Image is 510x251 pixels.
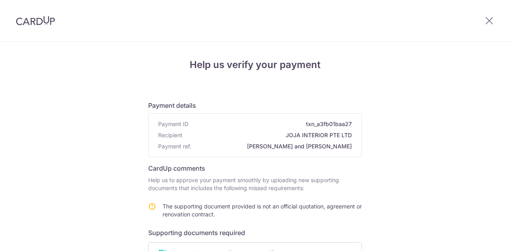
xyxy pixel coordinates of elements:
[186,131,352,139] span: JOJA INTERIOR PTE LTD
[192,120,352,128] span: txn_a3fb01baa27
[148,228,362,237] h6: Supporting documents required
[194,142,352,150] span: [PERSON_NAME] and [PERSON_NAME]
[148,58,362,72] h4: Help us verify your payment
[148,101,362,110] h6: Payment details
[16,16,55,25] img: CardUp
[148,163,362,173] h6: CardUp comments
[158,142,191,150] span: Payment ref.
[158,131,182,139] span: Recipient
[148,176,362,192] p: Help us to approve your payment smoothly by uploading new supporting documents that includes the ...
[163,203,362,218] span: The supporting document provided is not an official quotation, agreement or renovation contract.
[158,120,188,128] span: Payment ID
